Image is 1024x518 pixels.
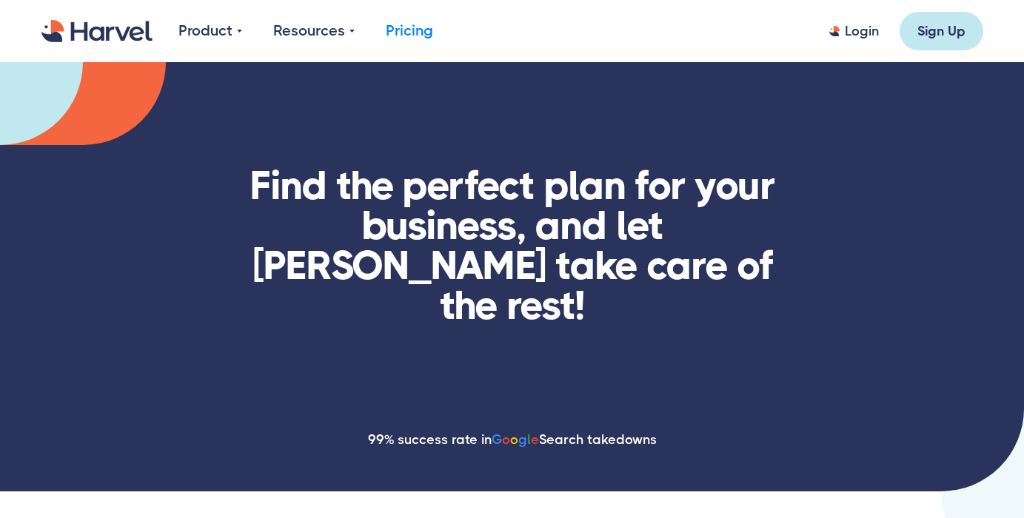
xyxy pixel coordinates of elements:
[238,166,786,326] h1: Find the perfect plan for your business, and let [PERSON_NAME] take care of the rest!
[917,22,966,40] div: Sign Up
[273,20,355,42] div: Resources
[527,432,531,447] span: l
[510,432,518,447] span: o
[41,20,153,43] a: home
[829,22,879,40] a: Login
[178,20,232,42] div: Product
[502,432,510,447] span: o
[900,12,983,50] a: Sign Up
[386,20,433,42] a: Pricing
[492,432,502,447] span: G
[178,20,242,42] div: Product
[368,429,657,450] div: 99% success rate in Search takedowns
[531,432,539,447] span: e
[518,432,527,447] span: g
[273,20,345,42] div: Resources
[845,22,879,40] div: Login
